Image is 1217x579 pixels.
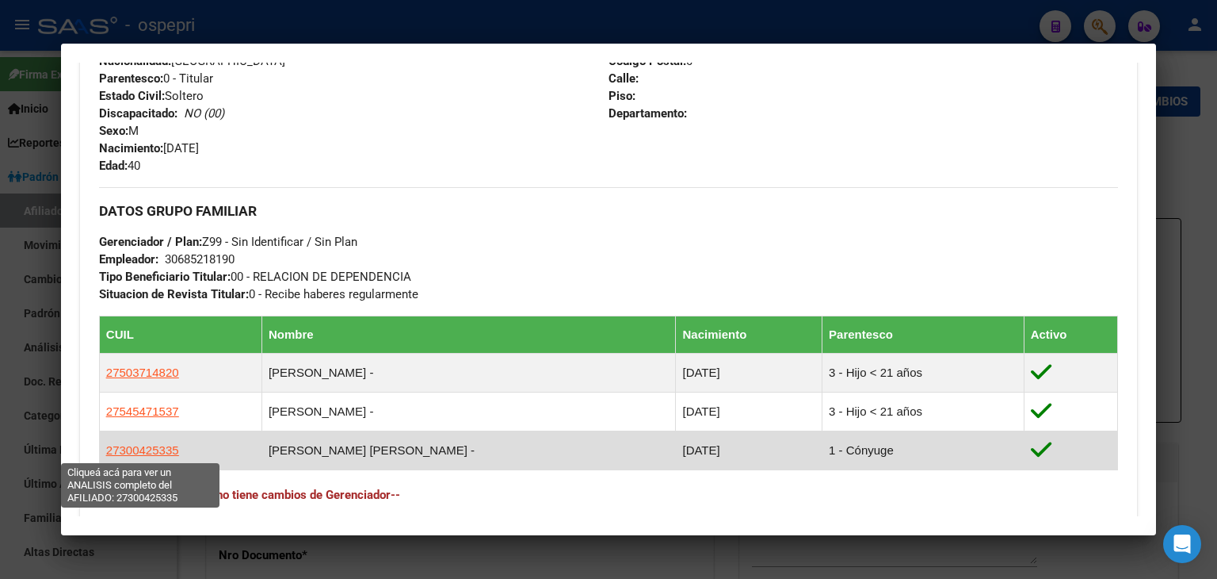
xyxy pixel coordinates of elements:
span: 27503714820 [106,366,179,379]
th: Nombre [261,316,676,354]
td: [DATE] [676,393,822,431]
strong: Tipo Beneficiario Titular: [99,270,231,284]
td: [PERSON_NAME] - [261,354,676,393]
td: [PERSON_NAME] [PERSON_NAME] - [261,431,676,470]
strong: Discapacitado: [99,106,177,121]
th: CUIL [99,316,261,354]
td: 1 - Cónyuge [822,431,1024,470]
span: Soltero [99,89,204,103]
span: Z99 - Sin Identificar / Sin Plan [99,235,357,249]
h4: --Este Grupo Familiar no tiene cambios de Gerenciador-- [99,486,1118,504]
strong: Gerenciador / Plan: [99,235,202,249]
th: Parentesco [822,316,1024,354]
span: 00 - RELACION DE DEPENDENCIA [99,270,411,284]
h3: DATOS GRUPO FAMILIAR [99,202,1118,220]
span: 0 - Titular [99,71,213,86]
span: 40 [99,159,140,173]
td: [PERSON_NAME] - [261,393,676,431]
strong: Calle: [608,71,639,86]
th: Activo [1024,316,1118,354]
td: [DATE] [676,354,822,393]
span: 27545471537 [106,405,179,418]
td: 3 - Hijo < 21 años [822,393,1024,431]
strong: Piso: [608,89,635,103]
span: 0 - Recibe haberes regularmente [99,287,418,301]
strong: Estado Civil: [99,89,165,103]
th: Nacimiento [676,316,822,354]
i: NO (00) [184,106,224,121]
span: 27300425335 [106,443,179,457]
strong: Empleador: [99,252,158,266]
strong: Edad: [99,159,128,173]
strong: Situacion de Revista Titular: [99,287,249,301]
td: 3 - Hijo < 21 años [822,354,1024,393]
strong: Sexo: [99,124,128,138]
td: [DATE] [676,431,822,470]
span: M [99,124,139,138]
div: 30685218190 [165,251,235,268]
div: Open Intercom Messenger [1163,525,1201,563]
strong: Parentesco: [99,71,163,86]
strong: Nacimiento: [99,141,163,155]
span: [DATE] [99,141,199,155]
strong: Departamento: [608,106,687,121]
